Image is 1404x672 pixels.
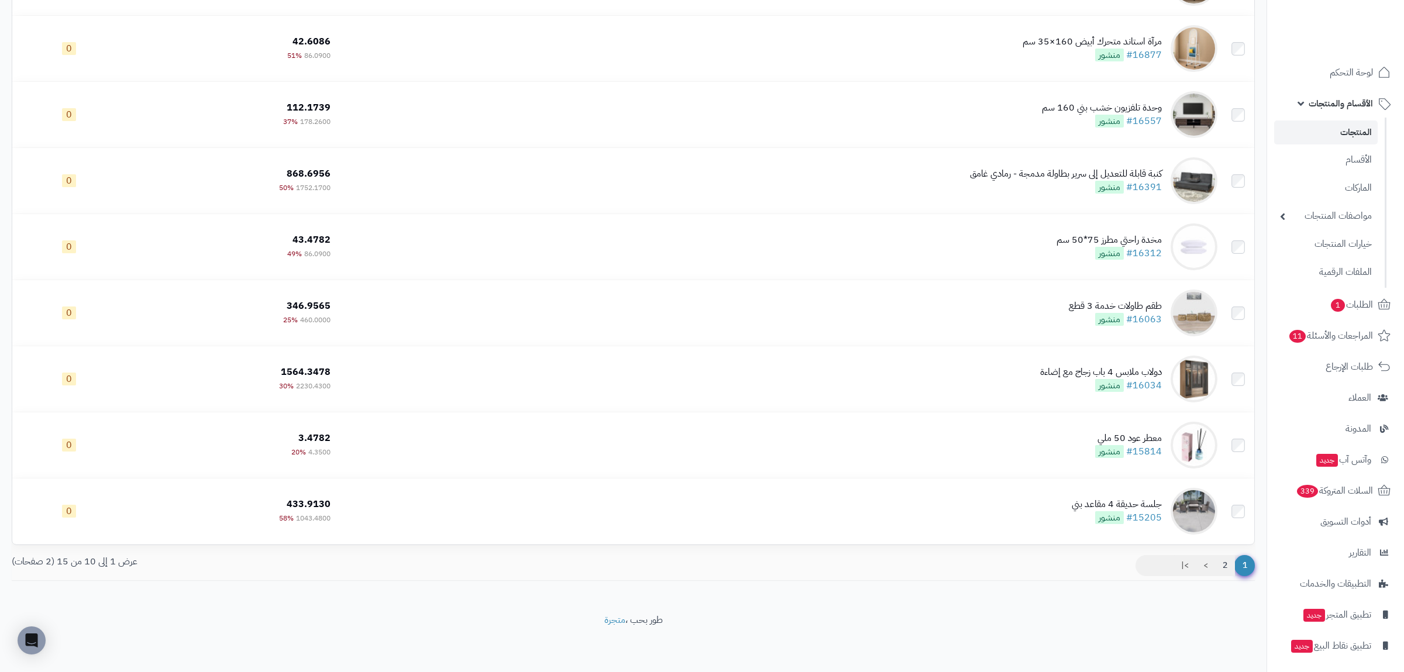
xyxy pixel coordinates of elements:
img: دولاب ملابس 4 باب زجاج مع إضاءة [1171,356,1217,402]
a: متجرة [604,613,625,627]
span: المدونة [1345,421,1371,437]
span: التطبيقات والخدمات [1300,575,1371,592]
span: 0 [62,306,76,319]
span: 1043.4800 [296,513,331,523]
span: أدوات التسويق [1320,514,1371,530]
a: >| [1174,555,1196,576]
a: المنتجات [1274,120,1378,144]
span: جديد [1316,454,1338,467]
span: 112.1739 [287,101,331,115]
span: الطلبات [1330,297,1373,313]
a: العملاء [1274,384,1397,412]
span: منشور [1095,445,1124,458]
a: أدوات التسويق [1274,508,1397,536]
a: تطبيق المتجرجديد [1274,601,1397,629]
img: كنبة قابلة للتعديل إلى سرير بطاولة مدمجة - رمادي غامق [1171,157,1217,204]
a: 2 [1215,555,1235,576]
a: #16312 [1126,246,1162,260]
span: منشور [1095,379,1124,392]
img: مخدة راحتي مطرز 75*50 سم [1171,223,1217,270]
span: 42.6086 [292,35,331,49]
a: مواصفات المنتجات [1274,204,1378,229]
span: وآتس آب [1315,452,1371,468]
div: دولاب ملابس 4 باب زجاج مع إضاءة [1040,366,1162,379]
span: جديد [1291,640,1313,653]
span: 58% [279,513,294,523]
div: جلسة حديقة 4 مقاعد بني [1072,498,1162,511]
img: logo-2.png [1324,9,1393,33]
a: المدونة [1274,415,1397,443]
span: الأقسام والمنتجات [1309,95,1373,112]
a: الطلبات1 [1274,291,1397,319]
span: 0 [62,505,76,518]
span: 0 [62,240,76,253]
span: منشور [1095,511,1124,524]
span: 43.4782 [292,233,331,247]
span: 0 [62,439,76,452]
span: طلبات الإرجاع [1326,359,1373,375]
a: #16557 [1126,114,1162,128]
span: المراجعات والأسئلة [1288,328,1373,344]
span: 86.0900 [304,249,331,259]
a: > [1196,555,1216,576]
span: 0 [62,174,76,187]
span: 50% [279,182,294,193]
div: مخدة راحتي مطرز 75*50 سم [1057,233,1162,247]
span: 1564.3478 [281,365,331,379]
span: تطبيق نقاط البيع [1290,637,1371,654]
img: وحدة تلفزيون خشب بني 160 سم [1171,91,1217,138]
span: 3.4782 [298,431,331,445]
span: 868.6956 [287,167,331,181]
div: معطر عود 50 ملي [1095,432,1162,445]
span: 339 [1296,484,1319,498]
span: 2230.4300 [296,381,331,391]
a: الماركات [1274,175,1378,201]
a: تطبيق نقاط البيعجديد [1274,632,1397,660]
a: التقارير [1274,539,1397,567]
img: مرآة استاند متحرك أبيض 160×35 سم [1171,25,1217,72]
span: منشور [1095,49,1124,61]
span: 20% [291,447,306,457]
span: 460.0000 [300,315,331,325]
span: منشور [1095,313,1124,326]
div: مرآة استاند متحرك أبيض 160×35 سم [1023,35,1162,49]
span: 11 [1289,329,1306,343]
img: طقم طاولات خدمة 3 قطع [1171,290,1217,336]
a: #15814 [1126,444,1162,459]
a: خيارات المنتجات [1274,232,1378,257]
span: 1 [1330,298,1345,312]
span: السلات المتروكة [1296,483,1373,499]
span: 1752.1700 [296,182,331,193]
span: لوحة التحكم [1330,64,1373,81]
span: 37% [283,116,298,127]
span: 0 [62,373,76,385]
span: 25% [283,315,298,325]
a: طلبات الإرجاع [1274,353,1397,381]
span: 346.9565 [287,299,331,313]
a: الملفات الرقمية [1274,260,1378,285]
span: 178.2600 [300,116,331,127]
span: جديد [1303,609,1325,622]
a: #16063 [1126,312,1162,326]
span: 4.3500 [308,447,331,457]
a: لوحة التحكم [1274,58,1397,87]
a: التطبيقات والخدمات [1274,570,1397,598]
div: طقم طاولات خدمة 3 قطع [1069,299,1162,313]
img: جلسة حديقة 4 مقاعد بني [1171,488,1217,535]
span: منشور [1095,247,1124,260]
span: منشور [1095,181,1124,194]
span: 49% [287,249,302,259]
a: #16877 [1126,48,1162,62]
span: تطبيق المتجر [1302,606,1371,623]
span: منشور [1095,115,1124,127]
span: 30% [279,381,294,391]
a: وآتس آبجديد [1274,446,1397,474]
div: Open Intercom Messenger [18,626,46,654]
span: 0 [62,108,76,121]
a: السلات المتروكة339 [1274,477,1397,505]
img: معطر عود 50 ملي [1171,422,1217,468]
span: 51% [287,50,302,61]
span: 0 [62,42,76,55]
a: #16034 [1126,378,1162,392]
a: المراجعات والأسئلة11 [1274,322,1397,350]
